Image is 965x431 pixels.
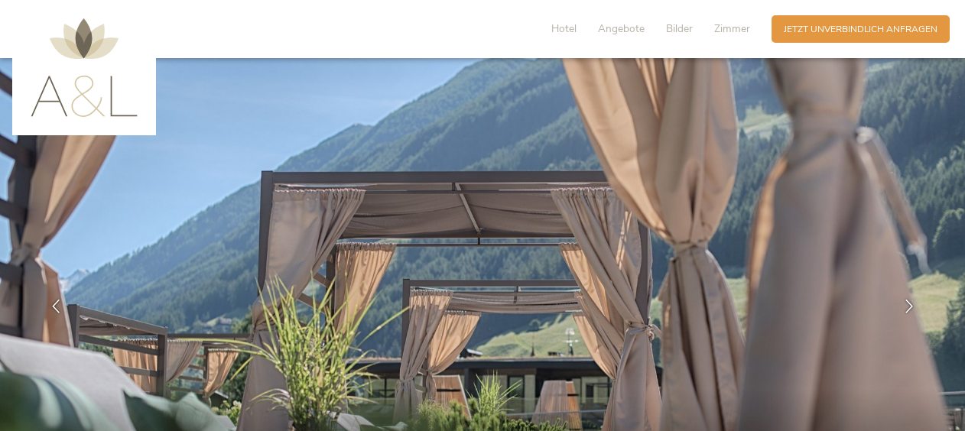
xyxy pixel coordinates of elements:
[714,21,750,36] span: Zimmer
[784,23,937,36] span: Jetzt unverbindlich anfragen
[31,18,138,117] img: AMONTI & LUNARIS Wellnessresort
[666,21,693,36] span: Bilder
[551,21,577,36] span: Hotel
[598,21,645,36] span: Angebote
